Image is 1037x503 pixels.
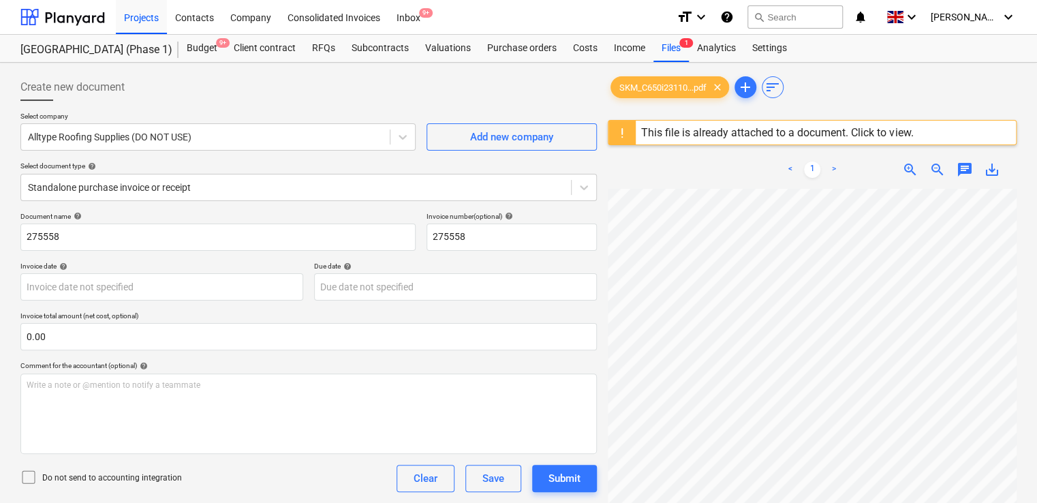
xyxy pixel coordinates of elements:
[957,162,973,178] span: chat
[969,438,1037,503] iframe: Chat Widget
[737,79,754,95] span: add
[20,224,416,251] input: Document name
[532,465,597,492] button: Submit
[502,212,513,220] span: help
[984,162,1000,178] span: save_alt
[903,9,920,25] i: keyboard_arrow_down
[414,470,437,487] div: Clear
[20,79,125,95] span: Create new document
[20,112,416,123] p: Select company
[42,472,182,484] p: Do not send to accounting integration
[689,35,744,62] a: Analytics
[20,212,416,221] div: Document name
[419,8,433,18] span: 9+
[611,82,715,93] span: SKM_C650i23110...pdf
[804,162,820,178] a: Page 1 is your current page
[747,5,843,29] button: Search
[71,212,82,220] span: help
[653,35,689,62] div: Files
[20,162,597,170] div: Select document type
[179,35,226,62] div: Budget
[764,79,781,95] span: sort
[720,9,734,25] i: Knowledge base
[565,35,606,62] a: Costs
[929,162,946,178] span: zoom_out
[782,162,799,178] a: Previous page
[304,35,343,62] a: RFQs
[427,123,597,151] button: Add new company
[57,262,67,271] span: help
[744,35,795,62] a: Settings
[641,126,913,139] div: This file is already attached to a document. Click to view.
[341,262,352,271] span: help
[693,9,709,25] i: keyboard_arrow_down
[314,262,597,271] div: Due date
[548,470,581,487] div: Submit
[679,38,693,48] span: 1
[85,162,96,170] span: help
[216,38,230,48] span: 9+
[826,162,842,178] a: Next page
[226,35,304,62] a: Client contract
[677,9,693,25] i: format_size
[417,35,479,62] a: Valuations
[709,79,726,95] span: clear
[20,43,162,57] div: [GEOGRAPHIC_DATA] (Phase 1)
[427,224,597,251] input: Invoice number
[931,12,999,22] span: [PERSON_NAME]
[20,361,597,370] div: Comment for the accountant (optional)
[1000,9,1017,25] i: keyboard_arrow_down
[20,323,597,350] input: Invoice total amount (net cost, optional)
[482,470,504,487] div: Save
[20,311,597,323] p: Invoice total amount (net cost, optional)
[20,273,303,301] input: Invoice date not specified
[397,465,454,492] button: Clear
[606,35,653,62] a: Income
[137,362,148,370] span: help
[20,262,303,271] div: Invoice date
[179,35,226,62] a: Budget9+
[427,212,597,221] div: Invoice number (optional)
[314,273,597,301] input: Due date not specified
[465,465,521,492] button: Save
[653,35,689,62] a: Files1
[470,128,553,146] div: Add new company
[610,76,729,98] div: SKM_C650i23110...pdf
[479,35,565,62] a: Purchase orders
[854,9,867,25] i: notifications
[754,12,764,22] span: search
[902,162,918,178] span: zoom_in
[343,35,417,62] a: Subcontracts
